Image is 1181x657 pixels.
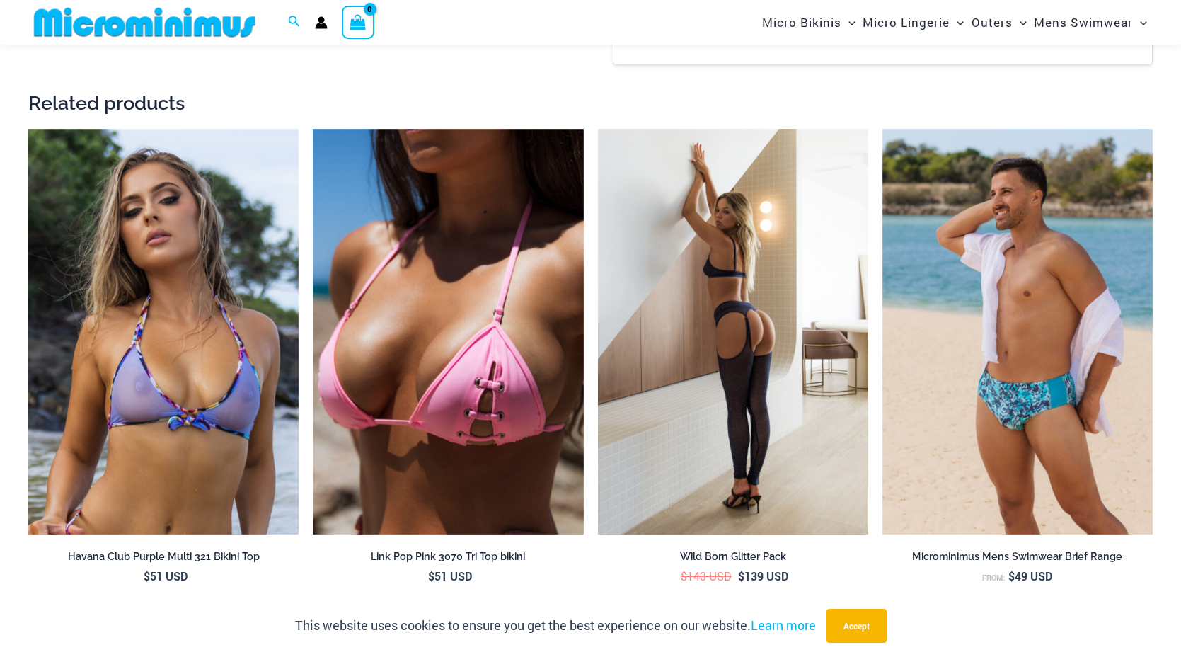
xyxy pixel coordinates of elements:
img: MM SHOP LOGO FLAT [28,6,261,38]
h2: Wild Born Glitter Pack [598,550,868,564]
a: Wild Born Glitter Pack [598,550,868,569]
span: Menu Toggle [841,4,855,40]
a: Havana Club Purple Multi 321 Top 01Havana Club Purple Multi 321 Top 451 Bottom 03Havana Club Purp... [28,129,299,535]
a: Hamilton Blue Multi 006 Brief 01Hamilton Blue Multi 006 Brief 03Hamilton Blue Multi 006 Brief 03 [882,129,1153,535]
a: Micro LingerieMenu ToggleMenu Toggle [859,4,967,40]
img: Hamilton Blue Multi 006 Brief 01 [882,129,1153,535]
span: $ [738,569,744,583]
span: $ [1008,569,1015,583]
bdi: 143 USD [681,569,732,583]
img: Havana Club Purple Multi 321 Top 01 [28,129,299,535]
h2: Havana Club Purple Multi 321 Bikini Top [28,550,299,564]
h2: Microminimus Mens Swimwear Brief Range [882,550,1153,564]
span: Mens Swimwear [1034,4,1133,40]
span: Micro Lingerie [863,4,950,40]
a: Microminimus Mens Swimwear Brief Range [882,550,1153,569]
a: Mens SwimwearMenu ToggleMenu Toggle [1030,4,1151,40]
h2: Link Pop Pink 3070 Tri Top bikini [313,550,583,564]
p: This website uses cookies to ensure you get the best experience on our website. [295,615,816,636]
span: $ [681,569,687,583]
span: Outers [972,4,1013,40]
span: Menu Toggle [950,4,964,40]
bdi: 51 USD [428,569,472,583]
a: OutersMenu ToggleMenu Toggle [968,4,1030,40]
a: Link Pop Pink 3070 Tri Top bikini [313,550,583,569]
a: Micro BikinisMenu ToggleMenu Toggle [759,4,859,40]
span: From: [982,573,1005,583]
img: Link Pop Pink 3070 Top 01 [313,129,583,535]
a: Wild Born Glitter Ink 1122 Top 605 Bottom 552 Tights 02Wild Born Glitter Ink 1122 Top 605 Bottom ... [598,129,868,535]
span: Micro Bikinis [762,4,841,40]
a: Search icon link [288,13,301,32]
img: Wild Born Glitter Ink 1122 Top 605 Bottom 552 Tights 05 [598,129,868,535]
a: Link Pop Pink 3070 Top 01Link Pop Pink 3070 Top 4855 Bottom 06Link Pop Pink 3070 Top 4855 Bottom 06 [313,129,583,535]
nav: Site Navigation [756,2,1153,42]
bdi: 51 USD [144,569,188,583]
span: Menu Toggle [1013,4,1027,40]
bdi: 49 USD [1008,569,1052,583]
a: Account icon link [315,16,328,29]
a: Havana Club Purple Multi 321 Bikini Top [28,550,299,569]
span: $ [144,569,150,583]
button: Accept [826,609,887,643]
span: Menu Toggle [1133,4,1147,40]
h2: Related products [28,91,1153,115]
span: $ [428,569,434,583]
bdi: 139 USD [738,569,788,583]
a: View Shopping Cart, empty [342,6,374,38]
a: Learn more [751,617,816,634]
